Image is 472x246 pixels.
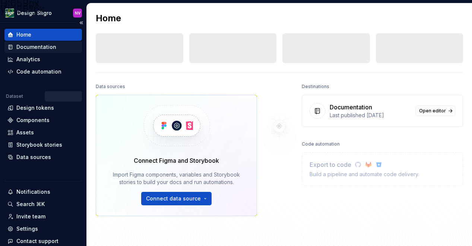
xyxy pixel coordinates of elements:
div: Notifications [16,188,50,196]
button: Connect data source [141,192,212,205]
div: Storybook stories [16,141,62,149]
div: Home [16,31,31,38]
span: Connect data source [146,195,201,202]
a: Design tokens [4,102,82,114]
a: Settings [4,223,82,235]
div: Export to code [310,160,419,169]
div: NV [75,10,80,16]
div: Search ⌘K [16,200,45,208]
button: Notifications [4,186,82,198]
a: Data sources [4,151,82,163]
div: Last published [DATE] [330,112,411,119]
a: Analytics [4,53,82,65]
span: Open editor [419,108,446,114]
a: Invite team [4,211,82,222]
div: Settings [16,225,38,233]
div: H:659px W:1267px [0,0,44,12]
a: Open editor [416,106,455,116]
div: Dataset [6,93,23,99]
div: Data sources [16,153,51,161]
div: Import Figma components, variables and Storybook stories to build your docs and run automations. [107,171,246,186]
a: Storybook stories [4,139,82,151]
a: Code automation [4,66,82,78]
div: Assets [16,129,34,136]
div: Code automation [16,68,61,75]
a: Assets [4,127,82,138]
button: Collapse sidebar [76,18,86,28]
div: Design tokens [16,104,54,112]
div: Contact support [16,237,58,245]
div: Documentation [16,43,56,51]
div: Analytics [16,56,40,63]
a: Documentation [4,41,82,53]
div: Invite team [16,213,45,220]
a: Components [4,114,82,126]
div: Code automation [302,139,340,149]
div: Build a pipeline and automate code delivery. [310,171,419,178]
button: Search ⌘K [4,198,82,210]
div: Documentation [330,103,372,112]
a: Home [4,29,82,41]
div: Components [16,116,50,124]
h2: Home [96,12,121,24]
div: Destinations [302,81,329,92]
div: Connect Figma and Storybook [134,156,219,165]
div: Data sources [96,81,125,92]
